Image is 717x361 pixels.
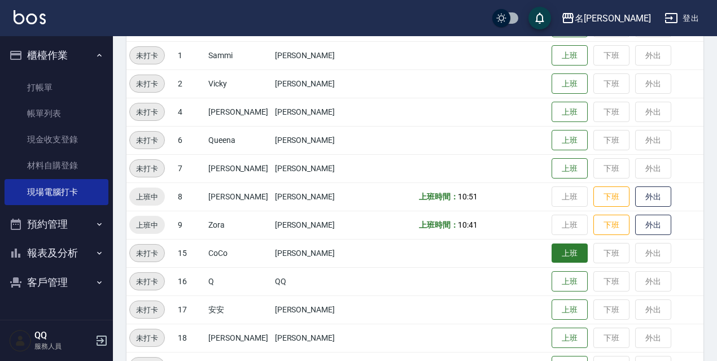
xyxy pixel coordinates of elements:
[206,211,272,239] td: Zora
[552,328,588,349] button: 上班
[206,98,272,126] td: [PERSON_NAME]
[175,182,206,211] td: 8
[175,41,206,69] td: 1
[175,239,206,267] td: 15
[272,154,349,182] td: [PERSON_NAME]
[635,186,671,207] button: 外出
[175,98,206,126] td: 4
[175,324,206,352] td: 18
[272,69,349,98] td: [PERSON_NAME]
[130,276,164,288] span: 未打卡
[130,134,164,146] span: 未打卡
[272,295,349,324] td: [PERSON_NAME]
[419,220,458,229] b: 上班時間：
[528,7,551,29] button: save
[5,179,108,205] a: 現場電腦打卡
[175,267,206,295] td: 16
[458,192,478,201] span: 10:51
[129,219,165,231] span: 上班中
[272,239,349,267] td: [PERSON_NAME]
[272,324,349,352] td: [PERSON_NAME]
[5,268,108,297] button: 客戶管理
[5,127,108,153] a: 現金收支登錄
[206,182,272,211] td: [PERSON_NAME]
[419,192,458,201] b: 上班時間：
[130,247,164,259] span: 未打卡
[552,130,588,151] button: 上班
[206,41,272,69] td: Sammi
[129,191,165,203] span: 上班中
[272,182,349,211] td: [PERSON_NAME]
[175,211,206,239] td: 9
[575,11,651,25] div: 名[PERSON_NAME]
[552,45,588,66] button: 上班
[130,163,164,175] span: 未打卡
[660,8,703,29] button: 登出
[5,101,108,127] a: 帳單列表
[593,186,629,207] button: 下班
[9,329,32,352] img: Person
[272,98,349,126] td: [PERSON_NAME]
[130,78,164,90] span: 未打卡
[593,215,629,236] button: 下班
[557,7,655,30] button: 名[PERSON_NAME]
[175,126,206,154] td: 6
[206,154,272,182] td: [PERSON_NAME]
[206,295,272,324] td: 安安
[552,299,588,320] button: 上班
[206,69,272,98] td: Vicky
[130,106,164,118] span: 未打卡
[552,271,588,292] button: 上班
[34,330,92,341] h5: QQ
[175,69,206,98] td: 2
[272,126,349,154] td: [PERSON_NAME]
[206,267,272,295] td: Q
[175,154,206,182] td: 7
[130,304,164,316] span: 未打卡
[272,267,349,295] td: QQ
[5,153,108,179] a: 材料自購登錄
[206,324,272,352] td: [PERSON_NAME]
[458,220,478,229] span: 10:41
[130,50,164,62] span: 未打卡
[206,126,272,154] td: Queena
[552,73,588,94] button: 上班
[175,295,206,324] td: 17
[552,243,588,263] button: 上班
[34,341,92,351] p: 服務人員
[272,41,349,69] td: [PERSON_NAME]
[130,332,164,344] span: 未打卡
[5,210,108,239] button: 預約管理
[206,239,272,267] td: CoCo
[272,211,349,239] td: [PERSON_NAME]
[14,10,46,24] img: Logo
[5,41,108,70] button: 櫃檯作業
[5,238,108,268] button: 報表及分析
[5,75,108,101] a: 打帳單
[635,215,671,236] button: 外出
[552,102,588,123] button: 上班
[552,158,588,179] button: 上班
